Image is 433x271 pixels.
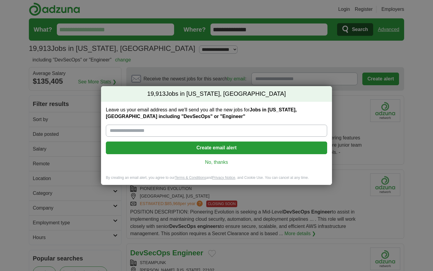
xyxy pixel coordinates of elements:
a: No, thanks [111,159,322,166]
strong: Jobs in [US_STATE], [GEOGRAPHIC_DATA] including "DevSecOps" or "Engineer" [106,107,297,119]
button: Create email alert [106,142,327,154]
a: Terms & Conditions [175,176,206,180]
a: Privacy Notice [212,176,235,180]
span: 19,913 [147,90,166,98]
div: By creating an email alert, you agree to our and , and Cookie Use. You can cancel at any time. [101,175,332,185]
label: Leave us your email address and we'll send you all the new jobs for [106,107,327,120]
h2: Jobs in [US_STATE], [GEOGRAPHIC_DATA] [101,86,332,102]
